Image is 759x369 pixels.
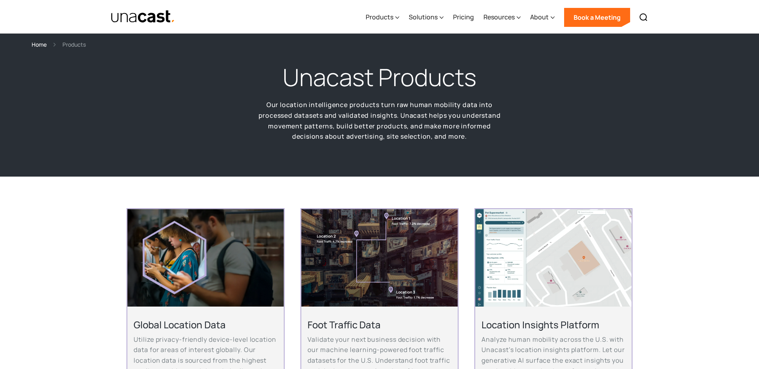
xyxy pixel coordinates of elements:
[409,1,444,34] div: Solutions
[481,318,625,331] h2: Location Insights Platform
[62,40,86,49] div: Products
[111,10,175,24] img: Unacast text logo
[301,209,457,307] img: An aerial view of a city block with foot traffic data and location data information
[639,13,648,22] img: Search icon
[308,318,451,331] h2: Foot Traffic Data
[483,12,515,22] div: Resources
[483,1,521,34] div: Resources
[530,12,549,22] div: About
[564,8,630,27] a: Book a Meeting
[366,12,393,22] div: Products
[530,1,555,34] div: About
[283,62,476,93] h1: Unacast Products
[453,1,474,34] a: Pricing
[409,12,438,22] div: Solutions
[32,40,47,49] a: Home
[366,1,399,34] div: Products
[111,10,175,24] a: home
[257,100,502,142] p: Our location intelligence products turn raw human mobility data into processed datasets and valid...
[134,318,277,331] h2: Global Location Data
